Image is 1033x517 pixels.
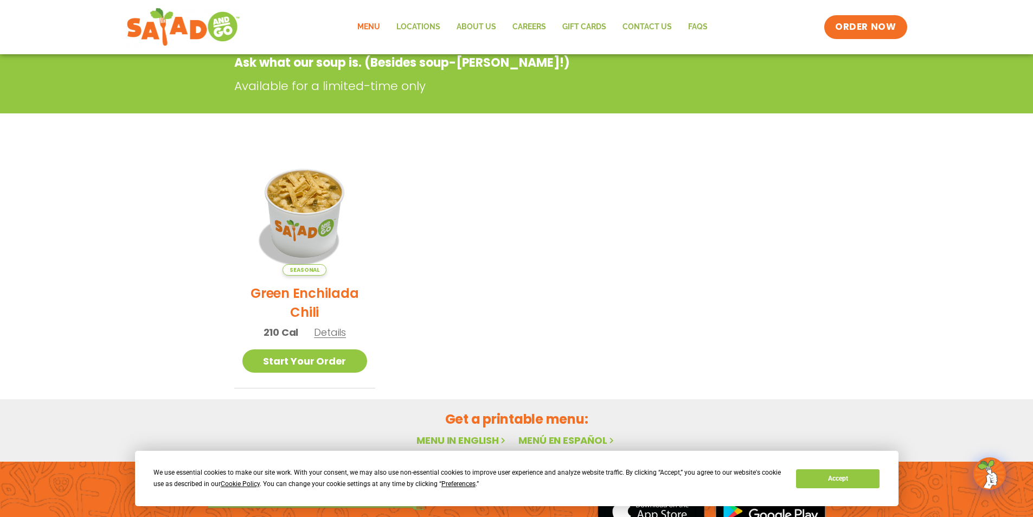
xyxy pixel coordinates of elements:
span: 210 Cal [264,325,299,340]
a: GIFT CARDS [554,15,614,40]
p: Available for a limited-time only [234,77,717,95]
a: ORDER NOW [824,15,907,39]
button: Accept [796,469,880,488]
a: Careers [504,15,554,40]
h2: Green Enchilada Chili [242,284,368,322]
span: Cookie Policy [221,480,260,488]
span: Details [314,325,346,339]
a: Contact Us [614,15,680,40]
a: FAQs [680,15,716,40]
span: Seasonal [283,264,326,276]
a: Locations [388,15,448,40]
img: fork [208,504,425,510]
a: Menú en español [518,433,616,447]
img: Product photo for Green Enchilada Chili [242,150,368,276]
span: Preferences [441,480,476,488]
h2: Get a printable menu: [234,410,799,429]
a: Menu in English [416,433,508,447]
div: Cookie Consent Prompt [135,451,899,506]
nav: Menu [349,15,716,40]
span: ORDER NOW [835,21,896,34]
img: wpChatIcon [974,458,1005,489]
img: new-SAG-logo-768×292 [126,5,241,49]
p: Ask what our soup is. (Besides soup-[PERSON_NAME]!) [234,54,712,72]
a: Menu [349,15,388,40]
a: Start Your Order [242,349,368,373]
a: About Us [448,15,504,40]
div: We use essential cookies to make our site work. With your consent, we may also use non-essential ... [153,467,783,490]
